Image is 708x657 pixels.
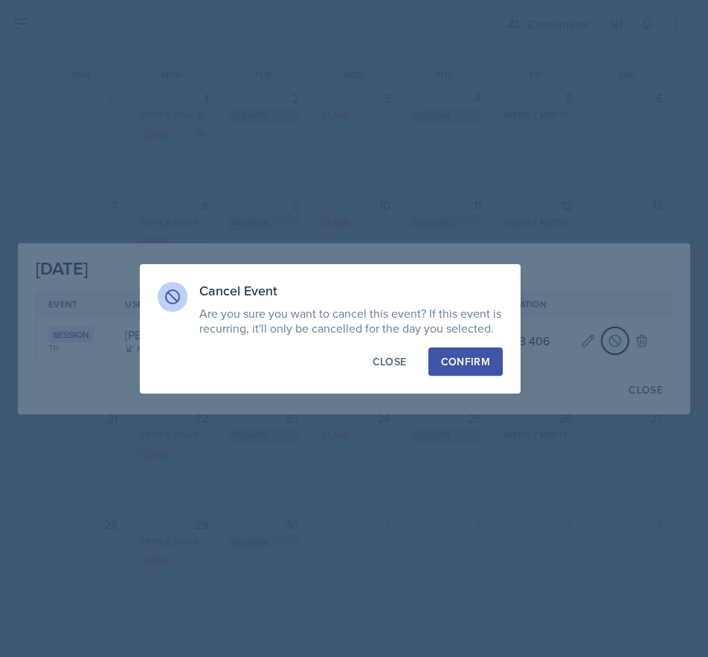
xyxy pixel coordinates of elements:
button: Close [360,347,419,376]
div: Close [373,354,407,369]
button: Confirm [428,347,503,376]
h3: Cancel Event [199,282,503,300]
p: Are you sure you want to cancel this event? If this event is recurring, it'll only be cancelled f... [199,306,503,336]
div: Confirm [441,354,490,369]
